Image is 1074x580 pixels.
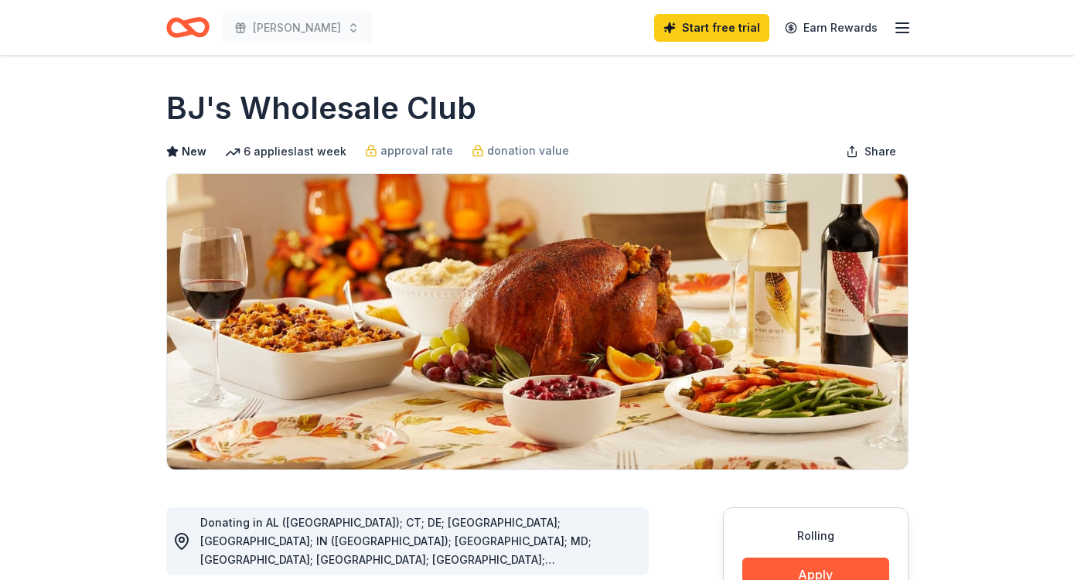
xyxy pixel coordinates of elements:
a: Home [166,9,210,46]
img: Image for BJ's Wholesale Club [167,174,908,469]
button: [PERSON_NAME] [222,12,372,43]
a: Earn Rewards [776,14,887,42]
button: Share [834,136,909,167]
h1: BJ's Wholesale Club [166,87,476,130]
span: approval rate [380,142,453,160]
span: donation value [487,142,569,160]
span: [PERSON_NAME] [253,19,341,37]
span: Share [864,142,896,161]
span: New [182,142,206,161]
div: Rolling [742,527,889,545]
a: donation value [472,142,569,160]
div: 6 applies last week [225,142,346,161]
a: Start free trial [654,14,769,42]
a: approval rate [365,142,453,160]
